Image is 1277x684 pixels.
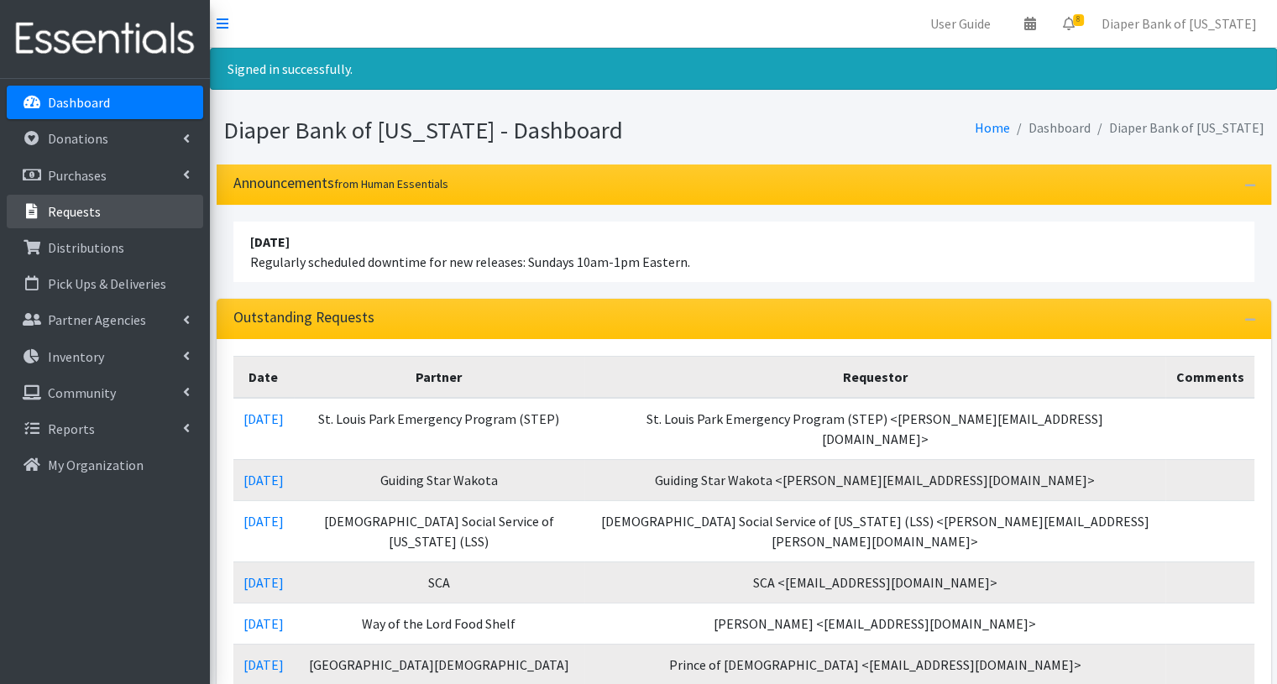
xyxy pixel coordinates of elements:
div: Signed in successfully. [210,48,1277,90]
a: 8 [1049,7,1088,40]
img: HumanEssentials [7,11,203,67]
a: Donations [7,122,203,155]
p: Community [48,384,116,401]
li: Regularly scheduled downtime for new releases: Sundays 10am-1pm Eastern. [233,222,1254,282]
p: Distributions [48,239,124,256]
a: Requests [7,195,203,228]
th: Comments [1165,356,1253,398]
td: St. Louis Park Emergency Program (STEP) [294,398,585,460]
a: Dashboard [7,86,203,119]
td: [DEMOGRAPHIC_DATA] Social Service of [US_STATE] (LSS) [294,500,585,561]
h3: Announcements [233,175,448,192]
span: 8 [1073,14,1084,26]
th: Requestor [584,356,1165,398]
a: Community [7,376,203,410]
a: [DATE] [243,656,284,673]
p: Reports [48,420,95,437]
p: Partner Agencies [48,311,146,328]
a: Pick Ups & Deliveries [7,267,203,300]
li: Dashboard [1010,116,1091,140]
h1: Diaper Bank of [US_STATE] - Dashboard [223,116,738,145]
a: Distributions [7,231,203,264]
p: My Organization [48,457,144,473]
p: Purchases [48,167,107,184]
h3: Outstanding Requests [233,309,374,326]
li: Diaper Bank of [US_STATE] [1091,116,1264,140]
td: SCA <[EMAIL_ADDRESS][DOMAIN_NAME]> [584,561,1165,603]
p: Requests [48,203,101,220]
a: Partner Agencies [7,303,203,337]
td: Guiding Star Wakota [294,459,585,500]
a: [DATE] [243,615,284,632]
a: Diaper Bank of [US_STATE] [1088,7,1270,40]
td: SCA [294,561,585,603]
p: Dashboard [48,94,110,111]
a: User Guide [917,7,1004,40]
p: Donations [48,130,108,147]
a: Reports [7,412,203,446]
a: Inventory [7,340,203,373]
a: Home [975,119,1010,136]
a: [DATE] [243,513,284,530]
a: [DATE] [243,472,284,488]
a: [DATE] [243,410,284,427]
p: Pick Ups & Deliveries [48,275,166,292]
td: St. Louis Park Emergency Program (STEP) <[PERSON_NAME][EMAIL_ADDRESS][DOMAIN_NAME]> [584,398,1165,460]
small: from Human Essentials [334,176,448,191]
th: Partner [294,356,585,398]
a: Purchases [7,159,203,192]
td: Guiding Star Wakota <[PERSON_NAME][EMAIL_ADDRESS][DOMAIN_NAME]> [584,459,1165,500]
td: [DEMOGRAPHIC_DATA] Social Service of [US_STATE] (LSS) <[PERSON_NAME][EMAIL_ADDRESS][PERSON_NAME][... [584,500,1165,561]
strong: [DATE] [250,233,290,250]
a: [DATE] [243,574,284,591]
td: [PERSON_NAME] <[EMAIL_ADDRESS][DOMAIN_NAME]> [584,603,1165,644]
a: My Organization [7,448,203,482]
td: Way of the Lord Food Shelf [294,603,585,644]
th: Date [233,356,294,398]
p: Inventory [48,348,104,365]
